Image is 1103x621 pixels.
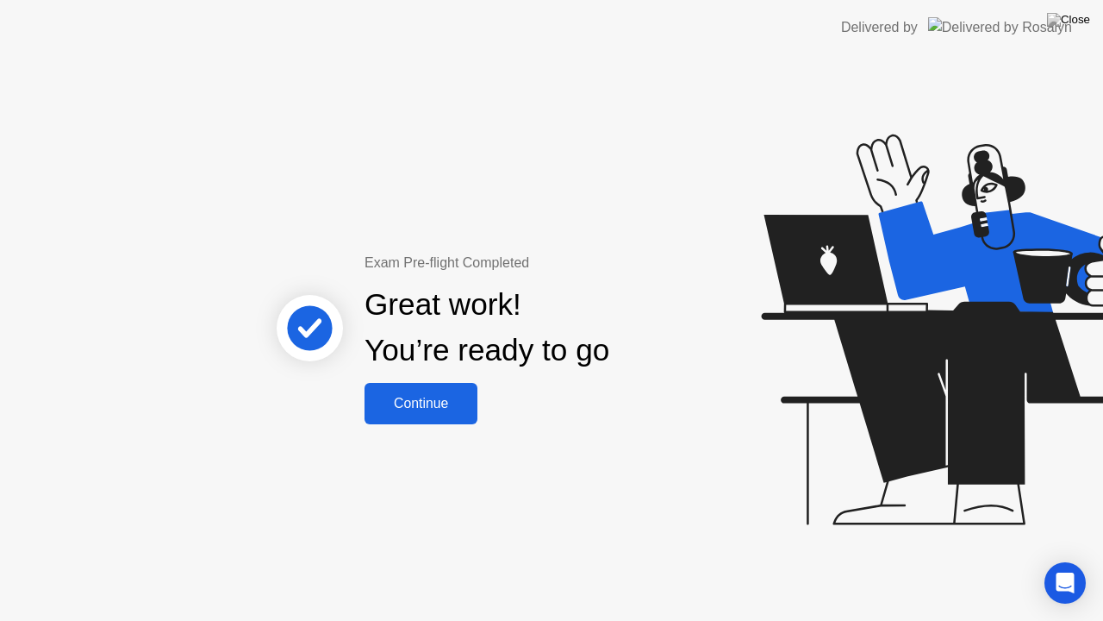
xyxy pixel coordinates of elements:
div: Delivered by [841,17,918,38]
div: Continue [370,396,472,411]
div: Exam Pre-flight Completed [365,253,720,273]
img: Close [1047,13,1090,27]
img: Delivered by Rosalyn [928,17,1072,37]
div: Open Intercom Messenger [1044,562,1086,604]
button: Continue [365,383,477,424]
div: Great work! You’re ready to go [365,282,609,373]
